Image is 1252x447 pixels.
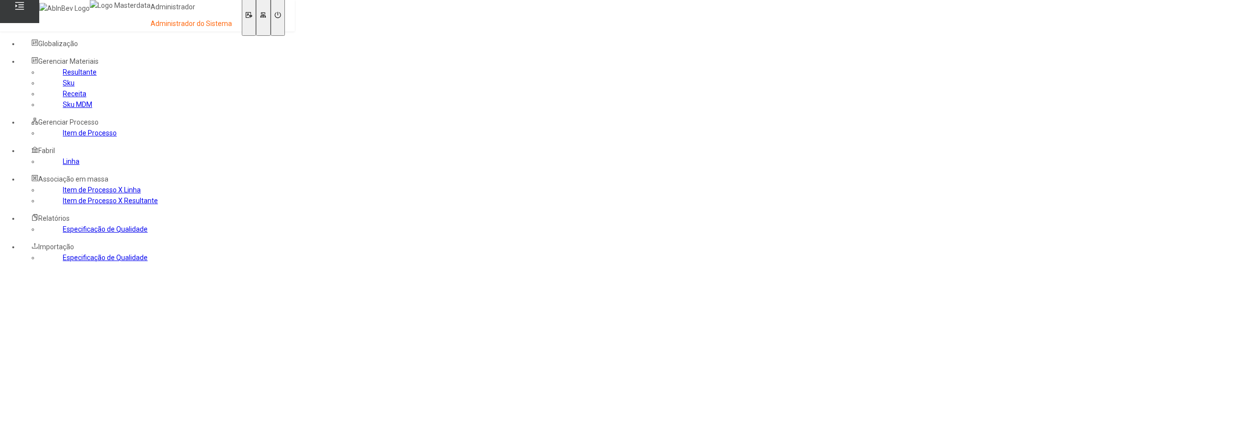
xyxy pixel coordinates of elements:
span: Gerenciar Processo [38,118,99,126]
a: Item de Processo X Resultante [63,197,158,205]
a: Sku MDM [63,101,92,108]
a: Linha [63,158,79,165]
p: Administrador do Sistema [151,19,232,29]
span: Gerenciar Materiais [38,57,99,65]
a: Especificação de Qualidade [63,225,148,233]
a: Especificação de Qualidade [63,254,148,262]
img: AbInBev Logo [39,3,90,14]
a: Resultante [63,68,97,76]
span: Relatórios [38,214,70,222]
span: Globalização [38,40,78,48]
span: Associação em massa [38,175,108,183]
a: Item de Processo X Linha [63,186,141,194]
span: Importação [38,243,74,251]
a: Sku [63,79,75,87]
a: Item de Processo [63,129,117,137]
p: Administrador [151,2,232,12]
a: Receita [63,90,86,98]
span: Fabril [38,147,55,155]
